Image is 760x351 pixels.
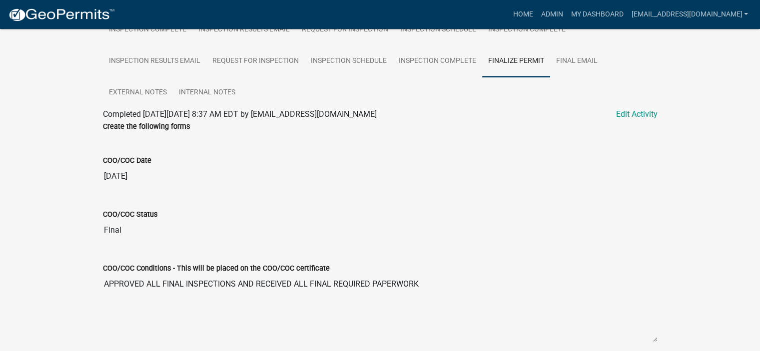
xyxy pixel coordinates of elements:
a: Inspection Results Email [103,45,206,77]
a: Home [509,5,537,24]
a: Internal Notes [173,77,241,109]
a: Finalize Permit [482,45,550,77]
a: [EMAIL_ADDRESS][DOMAIN_NAME] [627,5,752,24]
label: COO/COC Date [103,157,151,164]
a: External Notes [103,77,173,109]
a: Inspection Results Email [192,14,296,46]
a: My Dashboard [567,5,627,24]
a: Request for Inspection [206,45,305,77]
a: Inspection Schedule [305,45,393,77]
span: Completed [DATE][DATE] 8:37 AM EDT by [EMAIL_ADDRESS][DOMAIN_NAME] [103,109,377,119]
label: COO/COC Conditions - This will be placed on the COO/COC certificate [103,265,330,272]
a: Request for Inspection [296,14,394,46]
a: Final Email [550,45,604,77]
textarea: APPROVED ALL FINAL INSPECTIONS AND RECEIVED ALL FINAL REQUIRED PAPERWORK [103,274,658,342]
a: Inspection Schedule [394,14,482,46]
a: Admin [537,5,567,24]
a: Inspection Complete [103,14,192,46]
label: Create the following forms [103,123,190,130]
a: Inspection Complete [393,45,482,77]
label: COO/COC Status [103,211,157,218]
a: Edit Activity [616,108,658,120]
a: Inspection Complete [482,14,572,46]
